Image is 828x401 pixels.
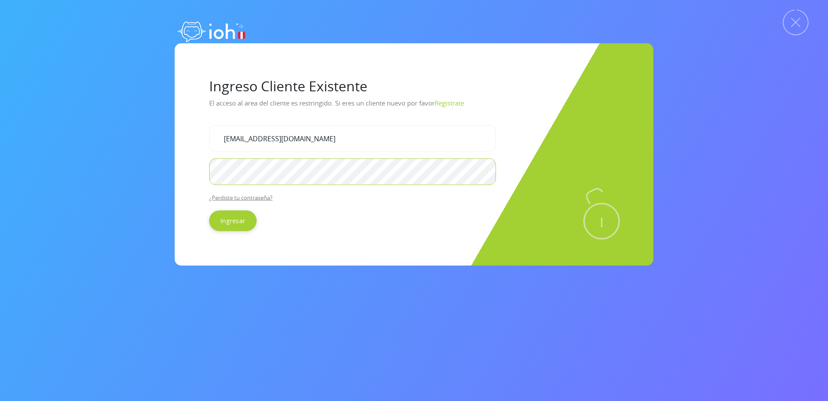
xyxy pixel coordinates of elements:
h1: Ingreso Cliente Existente [209,78,619,94]
img: Cerrar [783,9,809,35]
p: El acceso al area del cliente es restringido. Si eres un cliente nuevo por favor [209,96,619,118]
a: Registrate [435,98,464,107]
input: Tu correo [209,125,496,152]
img: logo [175,13,248,47]
input: Ingresar [209,210,257,231]
a: ¿Perdiste tu contraseña? [209,193,273,201]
